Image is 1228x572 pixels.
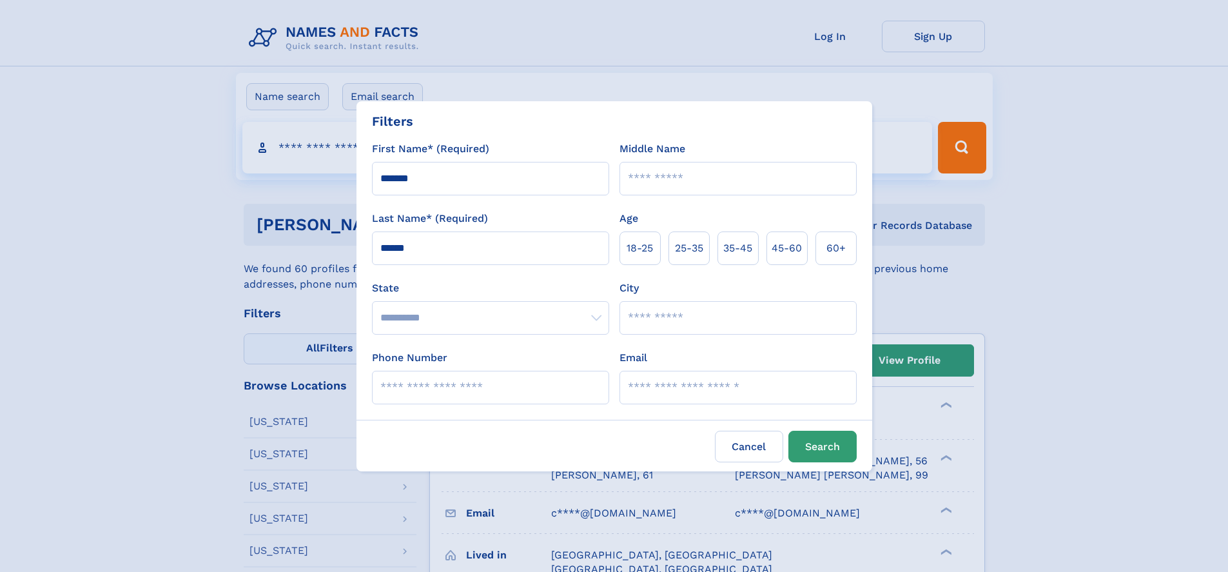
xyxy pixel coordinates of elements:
label: First Name* (Required) [372,141,489,157]
label: Last Name* (Required) [372,211,488,226]
label: Age [619,211,638,226]
label: Email [619,350,647,366]
label: City [619,281,639,296]
label: Middle Name [619,141,685,157]
span: 60+ [826,241,846,256]
label: State [372,281,609,296]
button: Search [788,431,857,462]
span: 35‑45 [723,241,752,256]
span: 25‑35 [675,241,703,256]
label: Cancel [715,431,783,462]
label: Phone Number [372,350,447,366]
div: Filters [372,112,413,131]
span: 45‑60 [772,241,802,256]
span: 18‑25 [627,241,653,256]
